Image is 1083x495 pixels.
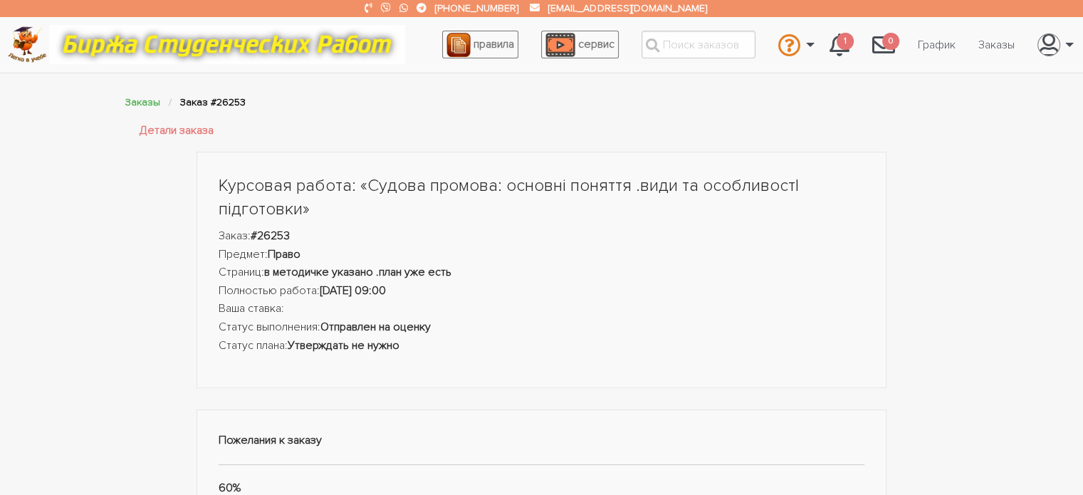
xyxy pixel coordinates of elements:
a: Заказы [125,96,160,108]
strong: Пожелания к заказу [219,433,322,447]
a: Детали заказа [140,122,214,140]
strong: в методичке указано .план уже есть [264,265,451,279]
li: Заказ #26253 [180,94,246,110]
li: Ваша ставка: [219,300,865,318]
li: Страниц: [219,264,865,282]
a: сервис [541,31,619,58]
img: motto-12e01f5a76059d5f6a28199ef077b1f78e012cfde436ab5cf1d4517935686d32.gif [49,25,405,64]
a: 0 [861,26,906,64]
strong: [DATE] 09:00 [320,283,386,298]
h1: Курсовая работа: «Судова промова: основні поняття .види та особливостІ підготовки» [219,174,865,222]
li: Заказ: [219,227,865,246]
a: [PHONE_NUMBER] [435,2,518,14]
li: Статус выполнения: [219,318,865,337]
strong: #26253 [251,229,290,243]
strong: Утверждать не нужно [288,338,399,353]
img: agreement_icon-feca34a61ba7f3d1581b08bc946b2ec1ccb426f67415f344566775c155b7f62c.png [446,33,471,57]
strong: Отправлен на оценку [320,320,431,334]
span: правила [474,37,514,51]
a: График [906,31,967,58]
span: 1 [837,33,854,51]
a: Заказы [967,31,1026,58]
input: Поиск заказов [642,31,755,58]
a: [EMAIL_ADDRESS][DOMAIN_NAME] [548,2,706,14]
a: правила [442,31,518,58]
li: Предмет: [219,246,865,264]
span: сервис [578,37,614,51]
li: Полностью работа: [219,282,865,301]
strong: Право [268,247,300,261]
img: logo-c4363faeb99b52c628a42810ed6dfb4293a56d4e4775eb116515dfe7f33672af.png [8,26,47,63]
li: Статус плана: [219,337,865,355]
a: 1 [818,26,861,64]
span: 0 [882,33,899,51]
img: play_icon-49f7f135c9dc9a03216cfdbccbe1e3994649169d890fb554cedf0eac35a01ba8.png [545,33,575,57]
